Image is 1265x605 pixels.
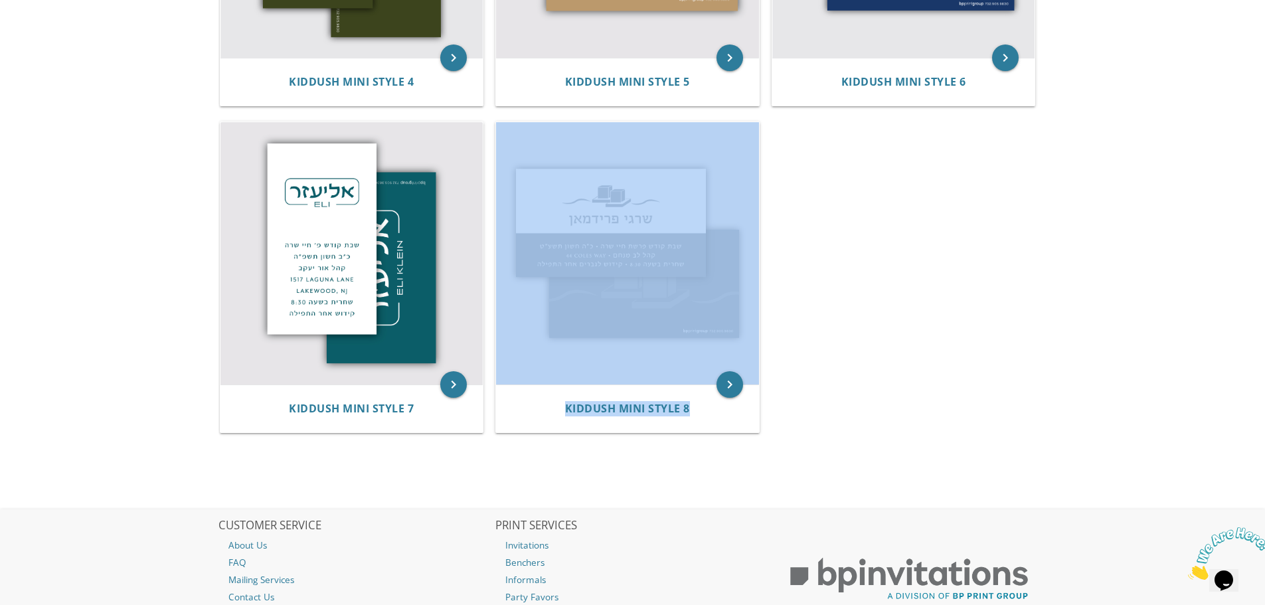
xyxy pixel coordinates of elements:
[841,76,966,88] a: Kiddush Mini Style 6
[289,401,414,416] span: Kiddush Mini Style 7
[992,44,1019,71] a: keyboard_arrow_right
[1183,522,1265,585] iframe: chat widget
[440,371,467,398] a: keyboard_arrow_right
[565,401,690,416] span: Kiddush Mini Style 8
[565,76,690,88] a: Kiddush Mini Style 5
[289,74,414,89] span: Kiddush Mini Style 4
[565,402,690,415] a: Kiddush Mini Style 8
[495,537,770,554] a: Invitations
[717,371,743,398] a: keyboard_arrow_right
[218,519,493,533] h2: CUSTOMER SERVICE
[218,571,493,588] a: Mailing Services
[5,5,88,58] img: Chat attention grabber
[220,122,483,385] img: Kiddush Mini Style 7
[218,554,493,571] a: FAQ
[495,519,770,533] h2: PRINT SERVICES
[495,571,770,588] a: Informals
[289,76,414,88] a: Kiddush Mini Style 4
[841,74,966,89] span: Kiddush Mini Style 6
[289,402,414,415] a: Kiddush Mini Style 7
[440,44,467,71] a: keyboard_arrow_right
[218,537,493,554] a: About Us
[496,122,759,385] img: Kiddush Mini Style 8
[717,44,743,71] a: keyboard_arrow_right
[495,554,770,571] a: Benchers
[565,74,690,89] span: Kiddush Mini Style 5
